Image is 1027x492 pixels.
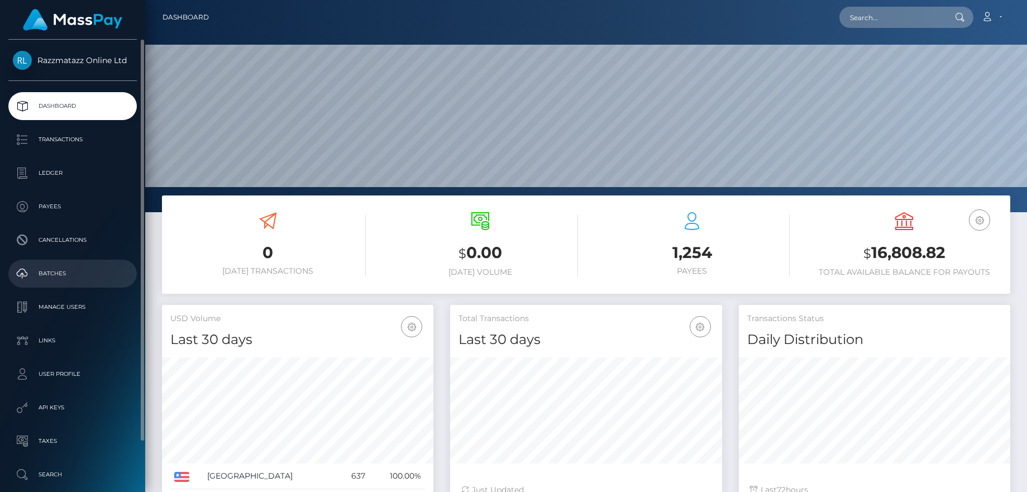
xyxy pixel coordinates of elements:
a: Links [8,327,137,355]
a: Cancellations [8,226,137,254]
a: User Profile [8,360,137,388]
p: Taxes [13,433,132,450]
h4: Last 30 days [170,330,425,350]
span: Razzmatazz Online Ltd [8,55,137,65]
a: Dashboard [163,6,209,29]
h3: 1,254 [595,242,790,264]
a: Transactions [8,126,137,154]
td: [GEOGRAPHIC_DATA] [203,464,337,489]
h4: Daily Distribution [747,330,1002,350]
h6: [DATE] Transactions [170,266,366,276]
h6: Payees [595,266,790,276]
a: Taxes [8,427,137,455]
a: Ledger [8,159,137,187]
h3: 0.00 [383,242,578,265]
a: Dashboard [8,92,137,120]
small: $ [458,246,466,261]
h3: 16,808.82 [806,242,1002,265]
input: Search... [839,7,944,28]
p: Dashboard [13,98,132,114]
a: Batches [8,260,137,288]
a: Search [8,461,137,489]
img: Razzmatazz Online Ltd [13,51,32,70]
p: Manage Users [13,299,132,316]
a: Payees [8,193,137,221]
a: Manage Users [8,293,137,321]
td: 100.00% [369,464,426,489]
p: Search [13,466,132,483]
p: Transactions [13,131,132,148]
p: Payees [13,198,132,215]
h6: Total Available Balance for Payouts [806,268,1002,277]
h3: 0 [170,242,366,264]
h5: Transactions Status [747,313,1002,324]
img: MassPay Logo [23,9,122,31]
h5: Total Transactions [458,313,713,324]
p: Cancellations [13,232,132,249]
h4: Last 30 days [458,330,713,350]
p: Batches [13,265,132,282]
a: API Keys [8,394,137,422]
img: US.png [174,472,189,482]
h6: [DATE] Volume [383,268,578,277]
p: API Keys [13,399,132,416]
p: User Profile [13,366,132,383]
p: Ledger [13,165,132,181]
p: Links [13,332,132,349]
td: 637 [337,464,369,489]
small: $ [863,246,871,261]
h5: USD Volume [170,313,425,324]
